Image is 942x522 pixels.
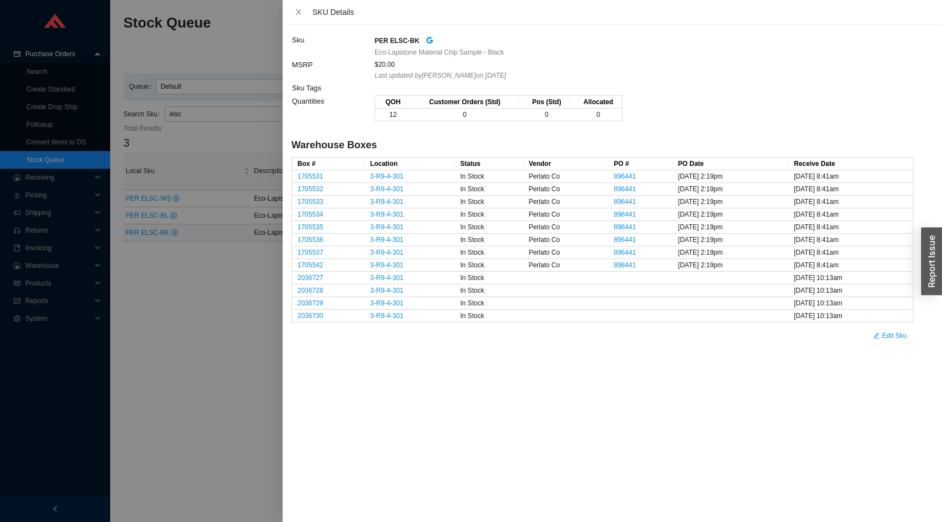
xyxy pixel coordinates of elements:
a: 896441 [614,211,636,218]
th: Location [365,158,455,170]
td: 0 [570,109,622,121]
td: Perlato Co [523,259,609,272]
span: Eco-Lapistone Material Chip Sample - Black [375,47,504,58]
td: In Stock [455,234,523,246]
td: [DATE] 8:41am [788,208,913,221]
td: [DATE] 10:13am [788,297,913,310]
td: Perlato Co [523,208,609,221]
a: 3-R9-4-301 [370,312,404,320]
a: 3-R9-4-301 [370,211,404,218]
a: 3-R9-4-301 [370,261,404,269]
a: 1705531 [297,173,323,180]
a: 3-R9-4-301 [370,287,404,294]
i: Last updated by [PERSON_NAME] on [DATE] [375,72,506,79]
a: 3-R9-4-301 [370,249,404,256]
a: 896441 [614,185,636,193]
div: $20.00 [375,59,913,70]
td: [DATE] 2:19pm [673,183,788,196]
td: [DATE] 2:19pm [673,221,788,234]
td: [DATE] 8:41am [788,196,913,208]
td: [DATE] 2:19pm [673,234,788,246]
td: 12 [375,109,406,121]
td: [DATE] 10:13am [788,284,913,297]
a: 1705535 [297,223,323,231]
th: QOH [375,96,406,109]
td: In Stock [455,221,523,234]
a: 1705537 [297,249,323,256]
td: Perlato Co [523,234,609,246]
span: google [426,36,434,44]
td: [DATE] 2:19pm [673,259,788,272]
a: 896441 [614,249,636,256]
span: Edit Sku [882,330,907,341]
td: [DATE] 10:13am [788,272,913,284]
a: 2036729 [297,299,323,307]
a: 2036727 [297,274,323,282]
td: In Stock [455,297,523,310]
td: MSRP [291,58,374,82]
a: 3-R9-4-301 [370,299,404,307]
a: 3-R9-4-301 [370,236,404,244]
td: [DATE] 8:41am [788,170,913,183]
a: 1705533 [297,198,323,206]
a: 896441 [614,173,636,180]
th: Customer Orders (Std) [406,96,519,109]
td: In Stock [455,196,523,208]
button: editEdit Sku [867,328,913,343]
td: 0 [518,109,570,121]
th: Allocated [570,96,622,109]
h4: Warehouse Boxes [291,138,913,152]
span: close [295,8,302,16]
a: 896441 [614,236,636,244]
td: [DATE] 2:19pm [673,196,788,208]
a: 1705534 [297,211,323,218]
a: 1705536 [297,236,323,244]
td: In Stock [455,310,523,322]
td: Perlato Co [523,221,609,234]
td: In Stock [455,246,523,259]
td: [DATE] 10:13am [788,310,913,322]
span: edit [873,332,880,340]
th: Vendor [523,158,609,170]
td: In Stock [455,284,523,297]
td: Quantities [291,95,374,127]
td: [DATE] 8:41am [788,183,913,196]
td: [DATE] 2:19pm [673,170,788,183]
th: Box # [292,158,365,170]
td: In Stock [455,183,523,196]
th: PO # [608,158,673,170]
strong: PER ELSC-BK [375,37,419,45]
button: Close [291,8,306,17]
td: Perlato Co [523,183,609,196]
a: 3-R9-4-301 [370,198,404,206]
td: [DATE] 2:19pm [673,208,788,221]
td: In Stock [455,259,523,272]
a: 896441 [614,223,636,231]
a: google [426,34,434,47]
a: 2036728 [297,287,323,294]
th: Pos (Std) [518,96,570,109]
td: Perlato Co [523,196,609,208]
a: 1705532 [297,185,323,193]
td: [DATE] 8:41am [788,221,913,234]
div: SKU Details [312,6,933,18]
td: Perlato Co [523,246,609,259]
a: 3-R9-4-301 [370,185,404,193]
td: [DATE] 8:41am [788,246,913,259]
th: PO Date [673,158,788,170]
a: 896441 [614,198,636,206]
td: Perlato Co [523,170,609,183]
th: Receive Date [788,158,913,170]
td: Sku Tags [291,82,374,95]
a: 3-R9-4-301 [370,173,404,180]
td: In Stock [455,272,523,284]
th: Status [455,158,523,170]
a: 3-R9-4-301 [370,274,404,282]
td: [DATE] 8:41am [788,234,913,246]
td: Sku [291,34,374,58]
a: 896441 [614,261,636,269]
a: 3-R9-4-301 [370,223,404,231]
td: In Stock [455,208,523,221]
td: In Stock [455,170,523,183]
a: 1705542 [297,261,323,269]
